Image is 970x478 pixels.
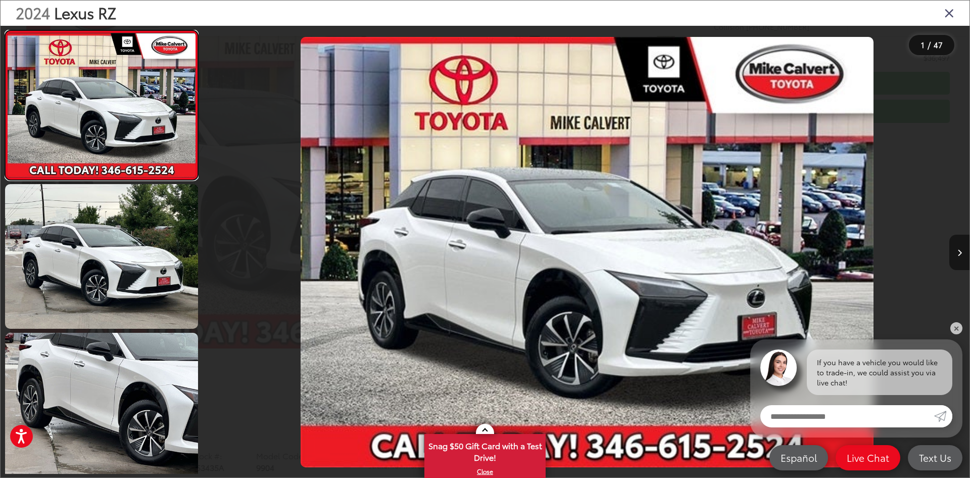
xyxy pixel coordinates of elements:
img: Agent profile photo [760,350,797,386]
a: Submit [934,405,952,427]
img: 2024 Lexus RZ 450e Premium [301,37,874,467]
input: Enter your message [760,405,934,427]
span: 1 [921,39,925,50]
span: 47 [934,39,943,50]
button: Next image [949,235,969,270]
a: Live Chat [836,445,900,470]
span: Live Chat [842,451,894,464]
span: Lexus RZ [54,2,117,23]
img: 2024 Lexus RZ 450e Premium [6,33,197,177]
a: Español [769,445,828,470]
i: Close gallery [944,6,954,19]
span: Español [775,451,822,464]
span: Snag $50 Gift Card with a Test Drive! [425,435,545,466]
div: If you have a vehicle you would like to trade-in, we could assist you via live chat! [807,350,952,395]
div: 2024 Lexus RZ 450e Premium 0 [205,37,969,467]
span: Text Us [914,451,956,464]
span: / [927,41,932,49]
img: 2024 Lexus RZ 450e Premium [3,183,200,330]
a: Text Us [908,445,962,470]
span: 2024 [16,2,50,23]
